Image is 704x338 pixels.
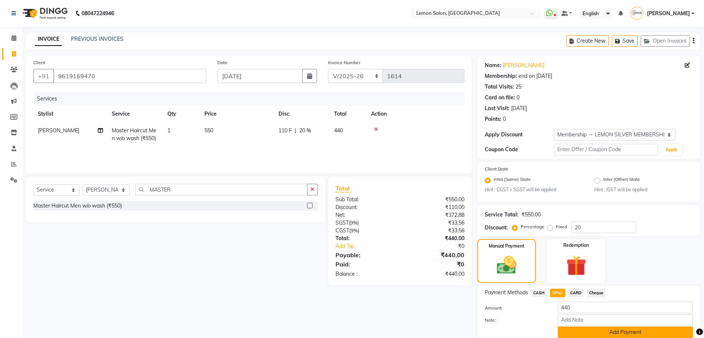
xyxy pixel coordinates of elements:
label: Redemption [563,242,589,249]
button: Apply [661,144,682,155]
th: Action [367,106,464,122]
span: 1 [167,127,170,134]
th: Stylist [33,106,107,122]
span: 9% [350,220,357,226]
span: SGST [336,219,349,226]
button: Open Invoices [641,35,690,47]
label: Percentage [521,223,544,230]
div: Name: [485,62,501,69]
label: Inter (Other) State [603,176,640,185]
div: Paid: [330,260,400,269]
th: Qty [163,106,200,122]
img: _gift.svg [560,253,593,278]
div: Service Total: [485,211,518,219]
label: Intra (Same) State [494,176,531,185]
span: CARD [568,289,584,297]
label: Manual Payment [489,243,524,249]
input: Add Note [558,314,693,326]
button: Save [612,35,638,47]
span: CASH [531,289,547,297]
div: ( ) [330,219,400,227]
div: end on [DATE] [518,72,552,80]
div: Coupon Code [485,146,554,153]
div: ₹440.00 [400,251,470,259]
div: Total: [330,235,400,242]
small: Hint : IGST will be applied [594,186,693,193]
div: Services [34,92,470,106]
div: ₹440.00 [400,270,470,278]
label: Client State [485,166,508,172]
div: Points: [485,115,501,123]
img: _cash.svg [491,254,522,276]
button: +91 [33,69,54,83]
label: Note: [479,317,552,324]
span: GPay [550,289,565,297]
div: Membership: [485,72,517,80]
button: Create New [566,35,609,47]
div: ( ) [330,227,400,235]
span: Total [336,185,353,192]
th: Price [200,106,274,122]
div: ₹550.00 [521,211,541,219]
small: Hint : CGST + SGST will be applied [485,186,583,193]
span: [PERSON_NAME] [647,10,690,17]
span: | [295,127,296,135]
span: [PERSON_NAME] [38,127,79,134]
div: Balance : [330,270,400,278]
input: Search by Name/Mobile/Email/Code [53,69,206,83]
input: Search or Scan [135,184,307,195]
img: logo [19,3,70,24]
div: ₹0 [411,242,470,250]
label: Invoice Number [328,59,360,66]
div: Card on file: [485,94,515,102]
div: Discount: [485,224,508,232]
img: Shadab [630,7,643,20]
span: Master Haircut Men w/o wash (₹550) [112,127,156,142]
div: Last Visit: [485,105,510,112]
div: 0 [517,94,520,102]
div: [DATE] [511,105,527,112]
div: 0 [503,115,506,123]
div: Payable: [330,251,400,259]
span: 110 F [278,127,292,135]
a: Add Tip [330,242,412,250]
label: Fixed [556,223,567,230]
button: Add Payment [558,327,693,338]
div: 25 [516,83,521,91]
div: Sub Total: [330,196,400,203]
th: Total [330,106,367,122]
div: ₹33.56 [400,227,470,235]
div: Discount: [330,203,400,211]
a: PREVIOUS INVOICES [71,36,123,42]
div: ₹33.56 [400,219,470,227]
b: 08047224946 [81,3,114,24]
a: INVOICE [35,33,62,46]
div: ₹440.00 [400,235,470,242]
span: 9% [351,228,358,233]
a: [PERSON_NAME] [503,62,544,69]
th: Service [107,106,163,122]
input: Amount [558,302,693,313]
span: Cheque [587,289,605,297]
span: 20 % [299,127,311,135]
input: Enter Offer / Coupon Code [554,144,658,155]
label: Amount: [479,305,552,311]
div: Net: [330,211,400,219]
div: ₹110.00 [400,203,470,211]
div: ₹372.88 [400,211,470,219]
span: 440 [334,127,343,134]
span: Payment Methods [485,289,528,296]
label: Date [217,59,227,66]
span: 550 [204,127,213,134]
div: Total Visits: [485,83,514,91]
div: ₹0 [400,260,470,269]
span: CGST [336,227,349,234]
div: ₹550.00 [400,196,470,203]
label: Client [33,59,45,66]
th: Disc [274,106,330,122]
div: Master Haircut Men w/o wash (₹550) [33,202,122,210]
div: Apply Discount [485,131,554,139]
